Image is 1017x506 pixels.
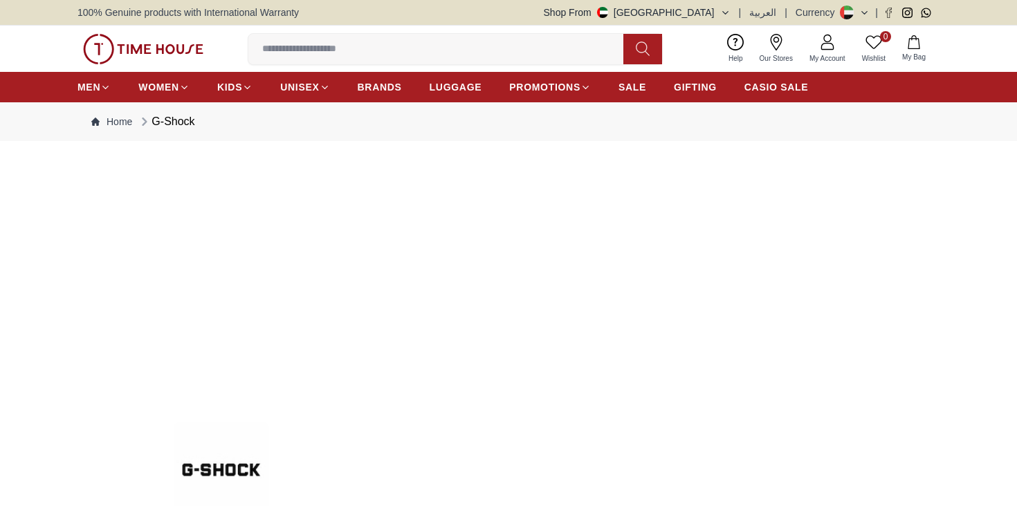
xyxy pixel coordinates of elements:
[138,75,190,100] a: WOMEN
[619,80,646,94] span: SALE
[744,75,809,100] a: CASIO SALE
[619,75,646,100] a: SALE
[894,32,934,65] button: My Bag
[804,53,851,64] span: My Account
[358,75,402,100] a: BRANDS
[77,102,940,141] nav: Breadcrumb
[77,75,111,100] a: MEN
[217,80,242,94] span: KIDS
[883,8,894,18] a: Facebook
[77,80,100,94] span: MEN
[785,6,787,19] span: |
[897,52,931,62] span: My Bag
[921,8,931,18] a: Whatsapp
[77,155,940,456] img: ...
[674,75,717,100] a: GIFTING
[744,80,809,94] span: CASIO SALE
[723,53,749,64] span: Help
[751,31,801,66] a: Our Stores
[739,6,742,19] span: |
[720,31,751,66] a: Help
[430,80,482,94] span: LUGGAGE
[754,53,798,64] span: Our Stores
[91,115,132,129] a: Home
[544,6,731,19] button: Shop From[GEOGRAPHIC_DATA]
[749,6,776,19] button: العربية
[880,31,891,42] span: 0
[217,75,253,100] a: KIDS
[674,80,717,94] span: GIFTING
[358,80,402,94] span: BRANDS
[83,34,203,64] img: ...
[77,6,299,19] span: 100% Genuine products with International Warranty
[597,7,608,18] img: United Arab Emirates
[875,6,878,19] span: |
[796,6,841,19] div: Currency
[856,53,891,64] span: Wishlist
[280,75,329,100] a: UNISEX
[280,80,319,94] span: UNISEX
[138,113,194,130] div: G-Shock
[854,31,894,66] a: 0Wishlist
[430,75,482,100] a: LUGGAGE
[509,75,591,100] a: PROMOTIONS
[509,80,580,94] span: PROMOTIONS
[902,8,913,18] a: Instagram
[138,80,179,94] span: WOMEN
